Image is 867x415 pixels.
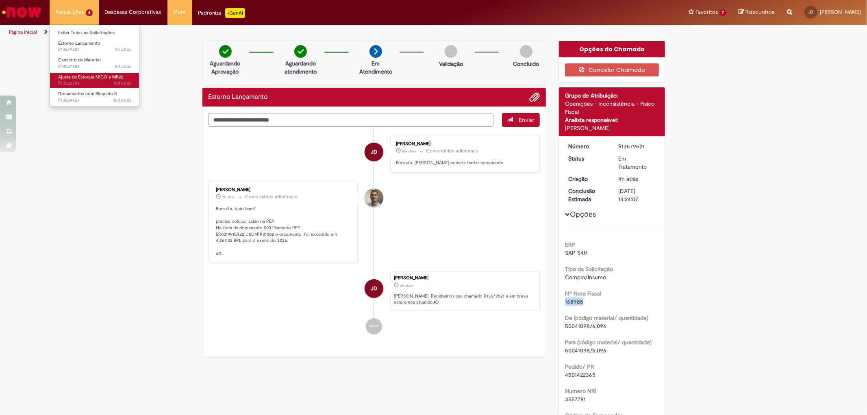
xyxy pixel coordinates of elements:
[50,56,139,71] a: Aberto R13557288 : Cadastro de Material
[820,9,861,15] span: [PERSON_NAME]
[58,46,131,53] span: R13579521
[58,63,131,70] span: R13557288
[400,283,413,288] time: 30/09/2025 07:27:46
[618,187,656,203] div: [DATE] 14:24:07
[225,8,245,18] p: +GenAi
[739,9,775,16] a: Rascunhos
[565,249,587,256] span: SAP S4H
[565,371,595,378] span: 4501422365
[50,89,139,104] a: Aberto R13234427 : Documentos com Bloqueio R
[6,25,572,40] ul: Trilhas de página
[565,63,659,76] button: Cancelar Chamado
[198,8,245,18] div: Padroniza
[562,154,612,163] dt: Status
[520,45,532,58] img: img-circle-grey.png
[58,80,131,87] span: R13522789
[402,149,416,154] span: 8m atrás
[565,322,606,330] span: 50041098/6,096
[174,8,186,16] span: More
[565,298,583,305] span: 168985
[365,189,383,207] div: Joziano De Jesus Oliveira
[50,39,139,54] a: Aberto R13579521 : Estorno Lançamento
[565,265,613,273] b: Tipo da Solicitação
[565,347,606,354] span: 50041098/6,096
[565,339,652,346] b: Para (código material/ quantidade)
[86,9,93,16] span: 4
[56,8,84,16] span: Requisições
[565,241,575,248] b: ERP
[695,8,718,16] span: Favoritos
[115,63,131,70] span: 8d atrás
[105,8,161,16] span: Despesas Corporativas
[400,283,413,288] span: 4h atrás
[206,59,245,76] p: Aguardando Aprovação
[439,60,463,68] p: Validação
[58,97,131,104] span: R13234427
[565,91,659,100] div: Grupo de Atribuição:
[365,143,383,161] div: Julia Dutra
[502,113,540,127] button: Enviar
[394,276,535,280] div: [PERSON_NAME]
[565,363,594,370] b: Pedido/ PR
[565,314,648,322] b: De (código material/ quantidade)
[365,279,383,298] div: Julia Dutra
[618,175,638,183] time: 30/09/2025 07:27:46
[371,142,377,162] span: JD
[402,149,416,154] time: 30/09/2025 11:24:07
[565,395,586,403] span: 3557781
[294,45,307,58] img: check-circle-green.png
[58,57,100,63] span: Cadastro de Material
[209,271,540,310] li: Julia Dutra
[394,293,535,306] p: [PERSON_NAME]! Recebemos seu chamado R13579521 e em breve estaremos atuando.
[356,59,395,76] p: Em Atendimento
[216,206,352,257] p: Bom dia, tudo bem? precisa colocar saldo na PEP No item de documento 003 Elemento PEP BR001991BR2...
[209,127,540,343] ul: Histórico de tíquete
[562,175,612,183] dt: Criação
[113,80,131,86] span: 19d atrás
[209,93,268,101] h2: Estorno Lançamento Histórico de tíquete
[50,28,139,37] a: Exibir Todas as Solicitações
[565,100,659,116] div: Operações - Inconsistência - Físico Fiscal
[618,175,638,183] span: 4h atrás
[396,160,531,166] p: Bom dia, [PERSON_NAME] poderia tentar novamente
[565,290,601,297] b: Nº Nota Fiscal
[529,92,540,102] button: Adicionar anexos
[115,46,131,52] time: 30/09/2025 07:27:48
[618,154,656,171] div: Em Tratamento
[562,187,612,203] dt: Conclusão Estimada
[113,80,131,86] time: 11/09/2025 14:28:00
[209,113,494,127] textarea: Digite sua mensagem aqui...
[808,9,813,15] span: JD
[719,9,726,16] span: 7
[565,116,659,124] div: Analista responsável:
[113,97,131,103] span: 30d atrás
[222,195,235,200] time: 30/09/2025 08:26:33
[58,40,100,46] span: Estorno Lançamento
[50,24,139,107] ul: Requisições
[565,124,659,132] div: [PERSON_NAME]
[426,148,478,154] small: Comentários adicionais
[745,8,775,16] span: Rascunhos
[369,45,382,58] img: arrow-next.png
[371,279,377,298] span: JD
[565,387,596,395] b: Numero NRI
[246,193,298,200] small: Comentários adicionais
[562,142,612,150] dt: Número
[58,91,117,97] span: Documentos com Bloqueio R
[565,274,606,281] span: Compra/Insumo
[9,29,37,35] a: Página inicial
[113,97,131,103] time: 01/09/2025 08:18:09
[559,41,665,57] div: Opções do Chamado
[115,63,131,70] time: 23/09/2025 07:40:09
[115,46,131,52] span: 4h atrás
[50,73,139,88] a: Aberto R13522789 : Ajuste de Estoque MIGO e MR22
[618,142,656,150] div: R13579521
[618,175,656,183] div: 30/09/2025 07:27:46
[219,45,232,58] img: check-circle-green.png
[1,4,43,20] img: ServiceNow
[58,74,124,80] span: Ajuste de Estoque MIGO e MR22
[519,116,535,124] span: Enviar
[396,141,531,146] div: [PERSON_NAME]
[281,59,320,76] p: Aguardando atendimento
[445,45,457,58] img: img-circle-grey.png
